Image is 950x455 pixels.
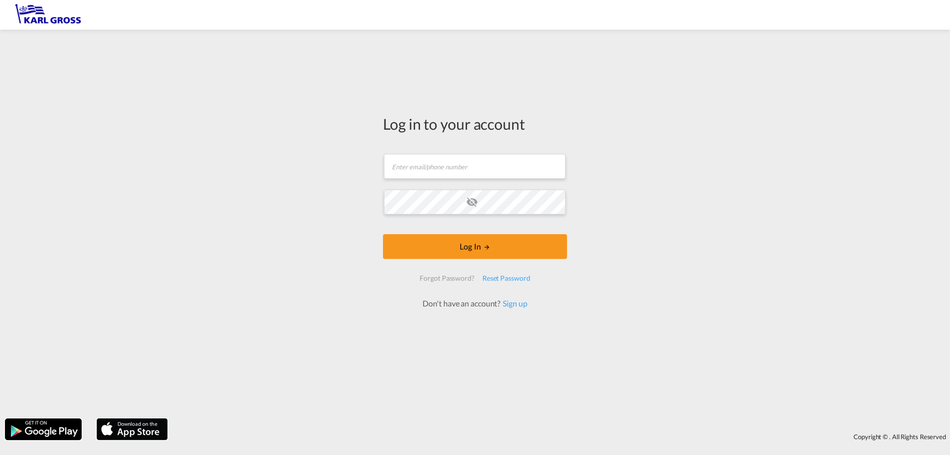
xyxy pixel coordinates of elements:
[500,299,527,308] a: Sign up
[412,298,538,309] div: Don't have an account?
[4,417,83,441] img: google.png
[383,234,567,259] button: LOGIN
[173,428,950,445] div: Copyright © . All Rights Reserved
[95,417,169,441] img: apple.png
[15,4,82,26] img: 3269c73066d711f095e541db4db89301.png
[416,269,478,287] div: Forgot Password?
[466,196,478,208] md-icon: icon-eye-off
[383,113,567,134] div: Log in to your account
[478,269,534,287] div: Reset Password
[384,154,566,179] input: Enter email/phone number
